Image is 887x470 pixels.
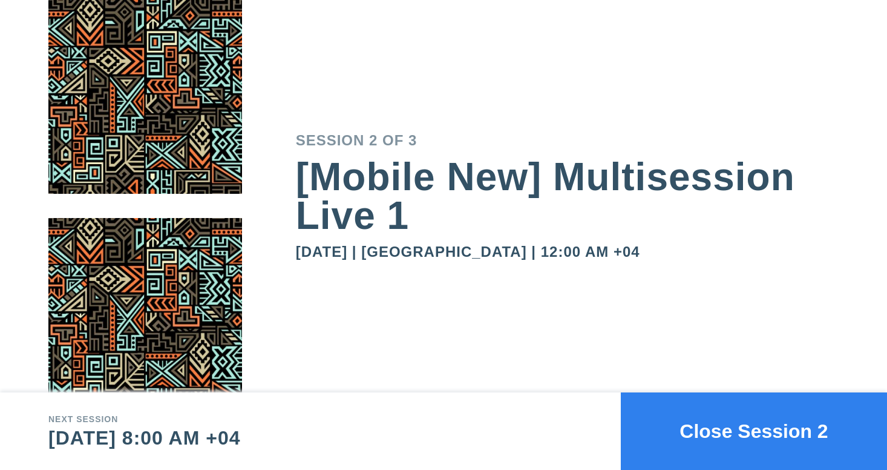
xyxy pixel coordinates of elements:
[296,157,839,235] div: [Mobile New] Multisession Live 1
[296,133,839,148] div: Session 2 of 3
[621,392,887,470] button: Close Session 2
[296,245,839,259] div: [DATE] | [GEOGRAPHIC_DATA] | 12:00 AM +04
[48,428,240,448] div: [DATE] 8:00 AM +04
[48,415,240,423] div: Next session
